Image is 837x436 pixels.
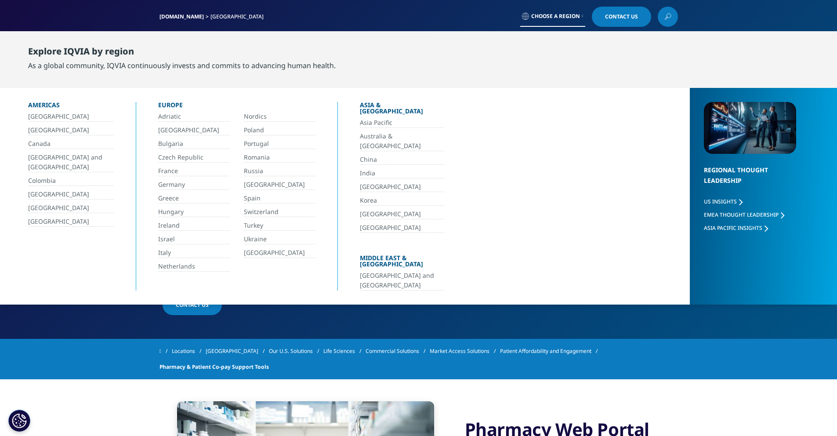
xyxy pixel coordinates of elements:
div: Explore IQVIA by region [28,46,336,60]
a: Ukraine [244,234,315,244]
a: [GEOGRAPHIC_DATA] [28,112,114,122]
a: [GEOGRAPHIC_DATA] [244,248,315,258]
span: Choose a Region [531,13,580,20]
a: [GEOGRAPHIC_DATA] [28,189,114,200]
span: Pharmacy & Patient Co-pay Support Tools [159,359,269,375]
a: [GEOGRAPHIC_DATA] [28,125,114,135]
div: Asia & [GEOGRAPHIC_DATA] [360,102,444,118]
a: [GEOGRAPHIC_DATA] [360,223,444,233]
a: Bulgaria [158,139,230,149]
a: Greece [158,193,230,203]
a: India [360,168,444,178]
a: Canada [28,139,114,149]
a: [GEOGRAPHIC_DATA] and [GEOGRAPHIC_DATA] [360,271,444,291]
a: [GEOGRAPHIC_DATA] [206,343,269,359]
a: Australia & [GEOGRAPHIC_DATA] [360,131,444,151]
a: Spain [244,193,315,203]
div: Middle East & [GEOGRAPHIC_DATA] [360,255,444,271]
a: Asia Pacific Insights [704,224,768,232]
a: France [158,166,230,176]
a: Locations [172,343,206,359]
div: Americas [28,102,114,112]
a: Switzerland [244,207,315,217]
span: US Insights [704,198,737,205]
span: Contact Us [176,301,209,309]
a: Our U.S. Solutions [269,343,323,359]
span: Asia Pacific Insights [704,224,762,232]
a: Korea [360,196,444,206]
a: EMEA Thought Leadership [704,211,784,218]
a: Poland [244,125,315,135]
a: Market Access Solutions [430,343,500,359]
a: Contact Us [163,294,222,315]
a: Czech Republic [158,153,230,163]
div: As a global community, IQVIA continuously invests and commits to advancing human health. [28,60,336,71]
div: Regional Thought Leadership [704,165,796,197]
a: Commercial Solutions [366,343,430,359]
a: Hungary [158,207,230,217]
button: Cookies Settings [8,410,30,432]
a: Turkey [244,221,315,231]
a: Germany [158,180,230,190]
a: [GEOGRAPHIC_DATA] [244,180,315,190]
a: [GEOGRAPHIC_DATA] [28,217,114,227]
nav: Primary [233,31,678,72]
a: Netherlands [158,262,230,272]
div: Europe [158,102,315,112]
a: Life Sciences [323,343,366,359]
a: Israel [158,234,230,244]
a: [GEOGRAPHIC_DATA] [158,125,230,135]
a: China [360,155,444,165]
div: [GEOGRAPHIC_DATA] [210,13,267,20]
a: [GEOGRAPHIC_DATA] [360,209,444,219]
a: Romania [244,153,315,163]
a: Portugal [244,139,315,149]
a: Patient Affordability and Engagement [500,343,602,359]
a: [DOMAIN_NAME] [159,13,204,20]
a: Adriatic [158,112,230,122]
a: [GEOGRAPHIC_DATA] [28,203,114,213]
a: Colombia [28,176,114,186]
a: Contact Us [592,7,651,27]
a: Asia Pacific [360,118,444,128]
a: [GEOGRAPHIC_DATA] and [GEOGRAPHIC_DATA] [28,153,114,172]
span: EMEA Thought Leadership [704,211,779,218]
span: Contact Us [605,14,638,19]
a: US Insights [704,198,743,205]
a: [GEOGRAPHIC_DATA] [360,182,444,192]
a: Nordics [244,112,315,122]
a: Russia [244,166,315,176]
img: 2093_analyzing-data-using-big-screen-display-and-laptop.png [704,102,796,154]
a: Ireland [158,221,230,231]
a: Italy [158,248,230,258]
